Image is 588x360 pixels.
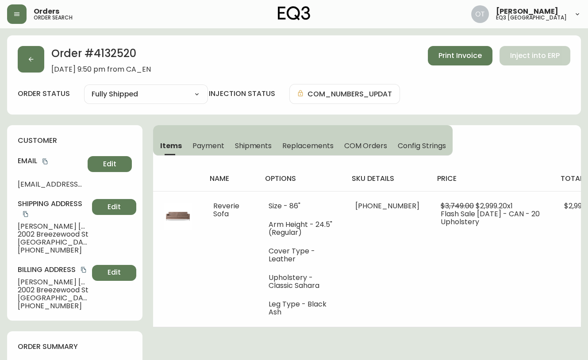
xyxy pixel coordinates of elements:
span: [EMAIL_ADDRESS][DOMAIN_NAME] [18,180,84,188]
span: Edit [103,159,116,169]
span: [PERSON_NAME] [PERSON_NAME] [18,222,88,230]
h5: order search [34,15,73,20]
button: Edit [92,199,136,215]
span: Edit [108,268,121,277]
span: Replacements [282,141,333,150]
h5: eq3 [GEOGRAPHIC_DATA] [496,15,567,20]
img: 624625b8-02f1-4a83-b76d-195b6ea529a2.jpg [164,202,192,230]
span: Config Strings [398,141,446,150]
h4: Billing Address [18,265,88,275]
span: $2,999.20 x 1 [476,201,513,211]
span: [PERSON_NAME] [496,8,558,15]
span: Payment [192,141,224,150]
h4: name [210,174,251,184]
label: order status [18,89,70,99]
span: Edit [108,202,121,212]
button: copy [21,210,30,218]
h4: sku details [352,174,423,184]
span: Flash Sale [DATE] - CAN - 20 Upholstery [441,209,540,227]
span: Print Invoice [438,51,482,61]
h4: injection status [209,89,275,99]
span: [PHONE_NUMBER] [18,302,88,310]
h4: order summary [18,342,132,352]
li: Cover Type - Leather [269,247,334,263]
span: [PHONE_NUMBER] [355,201,419,211]
h4: customer [18,136,132,146]
img: logo [278,6,311,20]
button: copy [79,265,88,274]
button: Print Invoice [428,46,492,65]
span: [DATE] 9:50 pm from CA_EN [51,65,151,73]
span: [PERSON_NAME] [PERSON_NAME] [18,278,88,286]
h4: Shipping Address [18,199,88,219]
h4: Email [18,156,84,166]
span: COM Orders [344,141,388,150]
li: Leg Type - Black Ash [269,300,334,316]
span: Items [160,141,182,150]
span: 2002 Breezewood St [18,286,88,294]
span: $3,749.00 [441,201,474,211]
button: Edit [88,156,132,172]
span: 2002 Breezewood St [18,230,88,238]
span: [GEOGRAPHIC_DATA] , ON , K4A 4S6 , CA [18,294,88,302]
li: Upholstery - Classic Sahara [269,274,334,290]
h4: price [437,174,546,184]
span: Orders [34,8,59,15]
span: Shipments [235,141,272,150]
span: [GEOGRAPHIC_DATA] , ON , K4A 4S6 , CA [18,238,88,246]
li: Arm Height - 24.5" (Regular) [269,221,334,237]
span: [PHONE_NUMBER] [18,246,88,254]
h2: Order # 4132520 [51,46,151,65]
span: Reverie Sofa [213,201,239,219]
li: Size - 86" [269,202,334,210]
img: 5d4d18d254ded55077432b49c4cb2919 [471,5,489,23]
button: Edit [92,265,136,281]
h4: options [265,174,338,184]
button: copy [41,157,50,166]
